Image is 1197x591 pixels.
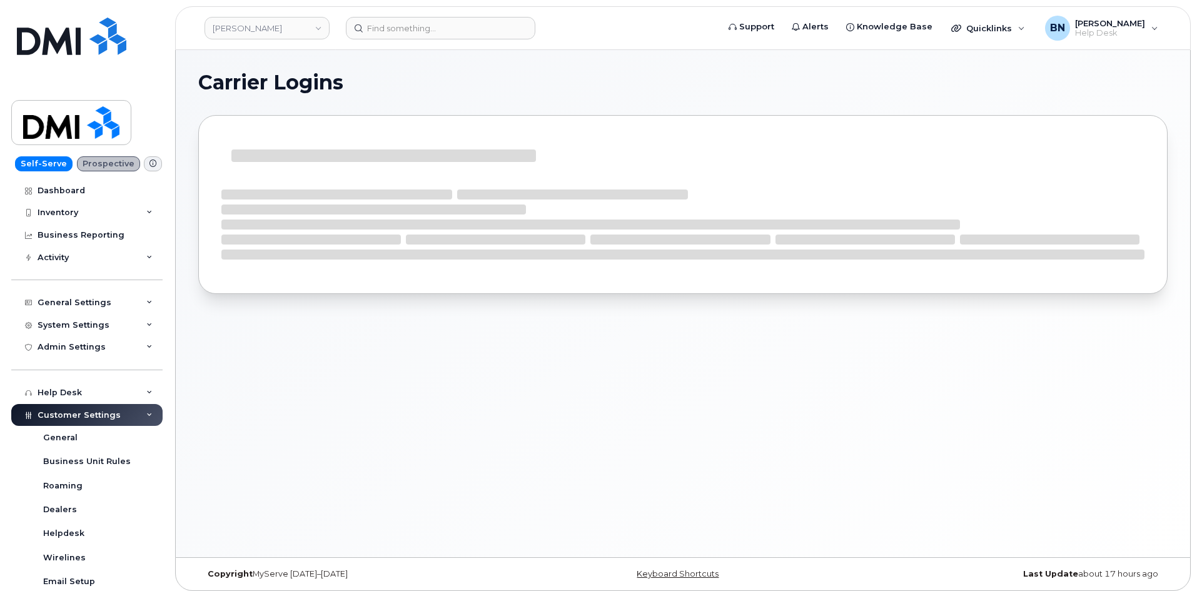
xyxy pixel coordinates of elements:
[1023,569,1078,578] strong: Last Update
[844,569,1168,579] div: about 17 hours ago
[637,569,719,578] a: Keyboard Shortcuts
[198,569,522,579] div: MyServe [DATE]–[DATE]
[208,569,253,578] strong: Copyright
[198,73,343,92] span: Carrier Logins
